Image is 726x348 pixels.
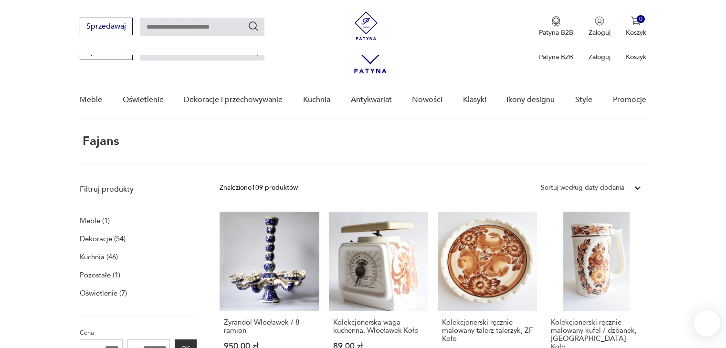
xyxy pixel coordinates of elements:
a: Klasyki [463,82,486,118]
p: Filtruj produkty [80,184,197,194]
a: Kuchnia (46) [80,250,118,264]
a: Pozostałe (1) [80,268,120,282]
p: Koszyk [626,52,646,61]
p: Koszyk [626,28,646,37]
a: Style [575,82,592,118]
h3: Żyrandol Włocławek / 8 ramion [224,318,315,335]
a: Oświetlenie [123,82,164,118]
a: Ikona medaluPatyna B2B [539,16,573,37]
a: Sprzedawaj [80,49,133,55]
a: Ikony designu [506,82,555,118]
a: Sprzedawaj [80,24,133,31]
img: Patyna - sklep z meblami i dekoracjami vintage [352,11,380,40]
a: Dekoracje i przechowywanie [184,82,283,118]
p: Zaloguj [589,52,610,61]
a: Kuchnia [303,82,330,118]
button: Szukaj [248,20,259,32]
h1: fajans [80,134,119,148]
p: Zaloguj [589,28,610,37]
h3: Kolekcjonerski ręcznie malowany talerz talerzyk, ZF Koło [442,318,533,343]
button: 0Koszyk [626,16,646,37]
h3: Kolekcjonerska waga kuchenna, Włocławek Koło [333,318,424,335]
div: Sortuj według daty dodania [541,183,624,193]
a: Dekoracje (54) [80,232,126,246]
p: Cena [80,328,197,338]
p: Patyna B2B [539,52,573,61]
a: Promocje [613,82,646,118]
p: Patyna B2B [539,28,573,37]
a: Oświetlenie (7) [80,287,127,300]
img: Ikona medalu [551,16,561,27]
a: Nowości [412,82,442,118]
a: Meble (1) [80,214,110,227]
img: Ikonka użytkownika [595,16,604,26]
a: Meble [80,82,102,118]
div: 0 [637,15,645,23]
img: Ikona koszyka [631,16,641,26]
a: Antykwariat [351,82,392,118]
iframe: Smartsupp widget button [694,310,720,337]
button: Sprzedawaj [80,18,133,35]
div: Znaleziono 109 produktów [220,183,298,193]
button: Patyna B2B [539,16,573,37]
button: Zaloguj [589,16,610,37]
